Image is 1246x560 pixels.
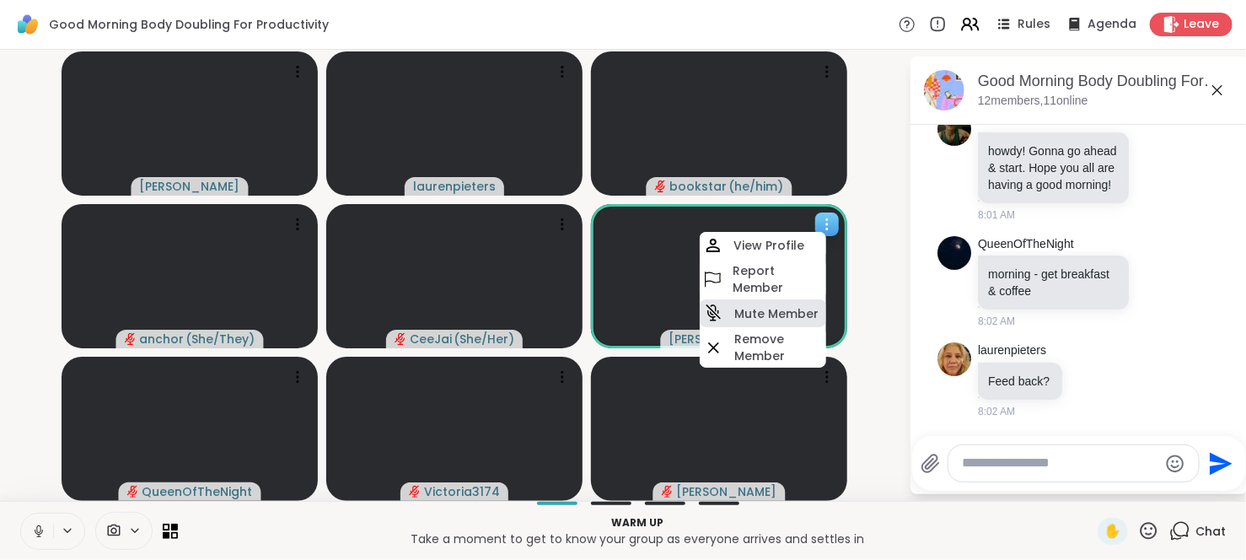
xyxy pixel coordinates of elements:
[655,180,667,192] span: audio-muted
[978,314,1015,329] span: 8:02 AM
[127,486,139,498] span: audio-muted
[1165,454,1185,474] button: Emoji picker
[988,373,1052,390] p: Feed back?
[424,483,500,500] span: Victoria3174
[140,178,240,195] span: [PERSON_NAME]
[733,262,823,296] h4: Report Member
[49,16,329,33] span: Good Morning Body Doubling For Productivity
[924,70,964,110] img: Good Morning Body Doubling For Productivity, Sep 12
[734,305,819,322] h4: Mute Member
[1184,16,1219,33] span: Leave
[937,342,971,376] img: https://sharewell-space-live.sfo3.digitaloceanspaces.com/user-generated/6db1c613-e116-4ac2-aedd-9...
[409,486,421,498] span: audio-muted
[188,515,1088,530] p: Warm up
[1104,521,1121,541] span: ✋
[1195,523,1226,540] span: Chat
[1088,16,1136,33] span: Agenda
[988,266,1119,299] p: morning - get breakfast & coffee
[395,333,406,345] span: audio-muted
[734,331,823,364] h4: Remove Member
[962,455,1158,472] textarea: Type your message
[454,331,514,347] span: ( She/Her )
[937,112,971,146] img: https://sharewell-space-live.sfo3.digitaloceanspaces.com/user-generated/535310fa-e9f2-4698-8a7d-4...
[1018,16,1050,33] span: Rules
[988,143,1119,193] p: howdy! Gonna go ahead & start. Hope you all are having a good morning!
[978,342,1046,359] a: laurenpieters
[670,178,728,195] span: bookstar
[677,483,777,500] span: [PERSON_NAME]
[142,483,253,500] span: QueenOfTheNight
[188,530,1088,547] p: Take a moment to get to know your group as everyone arrives and settles in
[978,207,1015,223] span: 8:01 AM
[978,93,1088,110] p: 12 members, 11 online
[662,486,674,498] span: audio-muted
[669,331,770,347] span: [PERSON_NAME]
[978,236,1074,253] a: QueenOfTheNight
[410,331,452,347] span: CeeJai
[733,237,804,254] h4: View Profile
[140,331,185,347] span: anchor
[413,178,496,195] span: laurenpieters
[937,236,971,270] img: https://sharewell-space-live.sfo3.digitaloceanspaces.com/user-generated/d7277878-0de6-43a2-a937-4...
[186,331,255,347] span: ( She/They )
[13,10,42,39] img: ShareWell Logomark
[125,333,137,345] span: audio-muted
[729,178,784,195] span: ( he/him )
[978,71,1234,92] div: Good Morning Body Doubling For Productivity, [DATE]
[978,404,1015,419] span: 8:02 AM
[1200,444,1238,482] button: Send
